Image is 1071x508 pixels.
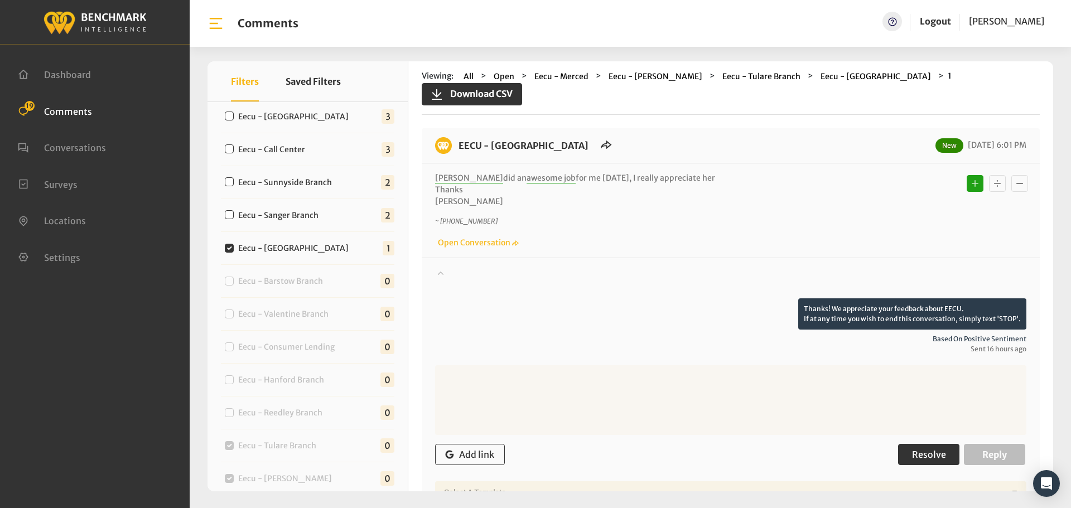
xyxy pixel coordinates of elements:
[969,12,1044,31] a: [PERSON_NAME]
[422,70,454,83] span: Viewing:
[380,372,394,387] span: 0
[381,208,394,222] span: 2
[719,70,804,83] button: Eecu - Tulare Branch
[234,440,325,452] label: Eecu - Tulare Branch
[18,105,92,116] a: Comments 19
[969,16,1044,27] span: [PERSON_NAME]
[435,238,519,248] a: Open Conversation
[531,70,592,83] button: Eecu - Merced
[18,68,91,79] a: Dashboard
[964,172,1031,195] div: Basic example
[225,244,234,253] input: Eecu - [GEOGRAPHIC_DATA]
[435,137,452,154] img: benchmark
[912,449,946,460] span: Resolve
[898,444,959,465] button: Resolve
[935,138,963,153] span: New
[920,12,951,31] a: Logout
[44,142,106,153] span: Conversations
[44,251,80,263] span: Settings
[527,173,576,183] span: awesome job
[286,61,341,101] button: Saved Filters
[44,69,91,80] span: Dashboard
[18,141,106,152] a: Conversations
[225,177,234,186] input: Eecu - Sunnyside Branch
[965,140,1026,150] span: [DATE] 6:01 PM
[382,142,394,157] span: 3
[422,83,522,105] button: Download CSV
[234,144,314,156] label: Eecu - Call Center
[452,137,595,154] h6: EECU - Clovis North Branch
[380,438,394,453] span: 0
[225,210,234,219] input: Eecu - Sanger Branch
[234,374,333,386] label: Eecu - Hanford Branch
[44,178,78,190] span: Surveys
[380,405,394,420] span: 0
[490,70,518,83] button: Open
[234,473,341,485] label: Eecu - [PERSON_NAME]
[208,15,224,32] img: bar
[225,144,234,153] input: Eecu - Call Center
[25,101,35,111] span: 19
[225,112,234,120] input: Eecu - [GEOGRAPHIC_DATA]
[380,340,394,354] span: 0
[435,334,1026,344] span: Based on positive sentiment
[18,178,78,189] a: Surveys
[459,140,588,151] a: EECU - [GEOGRAPHIC_DATA]
[234,407,331,419] label: Eecu - Reedley Branch
[438,481,1006,504] div: Select a Template
[44,215,86,226] span: Locations
[443,87,513,100] span: Download CSV
[817,70,934,83] button: Eecu - [GEOGRAPHIC_DATA]
[238,17,298,30] h1: Comments
[948,71,952,81] strong: 1
[43,8,147,36] img: benchmark
[435,344,1026,354] span: Sent 16 hours ago
[383,241,394,255] span: 1
[234,243,358,254] label: Eecu - [GEOGRAPHIC_DATA]
[435,217,498,225] i: ~ [PHONE_NUMBER]
[234,111,358,123] label: Eecu - [GEOGRAPHIC_DATA]
[435,173,503,183] span: [PERSON_NAME]
[460,70,477,83] button: All
[435,172,879,207] p: did an for me [DATE], I really appreciate her Thanks [PERSON_NAME]
[435,444,505,465] button: Add link
[380,274,394,288] span: 0
[18,214,86,225] a: Locations
[234,341,344,353] label: Eecu - Consumer Lending
[1006,481,1023,504] div: ▼
[231,61,259,101] button: Filters
[18,251,80,262] a: Settings
[1033,470,1060,497] div: Open Intercom Messenger
[381,175,394,190] span: 2
[234,210,327,221] label: Eecu - Sanger Branch
[920,16,951,27] a: Logout
[234,308,337,320] label: Eecu - Valentine Branch
[234,275,332,287] label: Eecu - Barstow Branch
[605,70,706,83] button: Eecu - [PERSON_NAME]
[234,177,341,188] label: Eecu - Sunnyside Branch
[798,298,1026,330] p: Thanks! We appreciate your feedback about EECU. If at any time you wish to end this conversation,...
[380,471,394,486] span: 0
[382,109,394,124] span: 3
[44,105,92,117] span: Comments
[380,307,394,321] span: 0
